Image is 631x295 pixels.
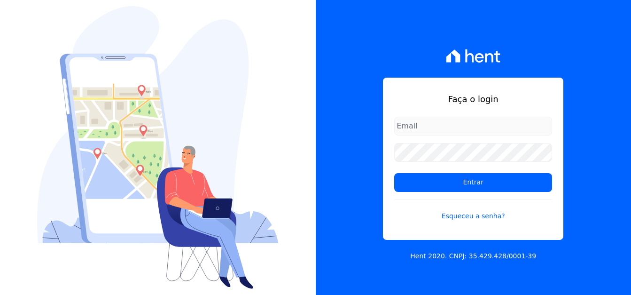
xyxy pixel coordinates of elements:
a: Esqueceu a senha? [394,199,552,221]
p: Hent 2020. CNPJ: 35.429.428/0001-39 [410,251,536,261]
input: Entrar [394,173,552,192]
img: Login [37,6,279,289]
input: Email [394,117,552,136]
h1: Faça o login [394,93,552,105]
